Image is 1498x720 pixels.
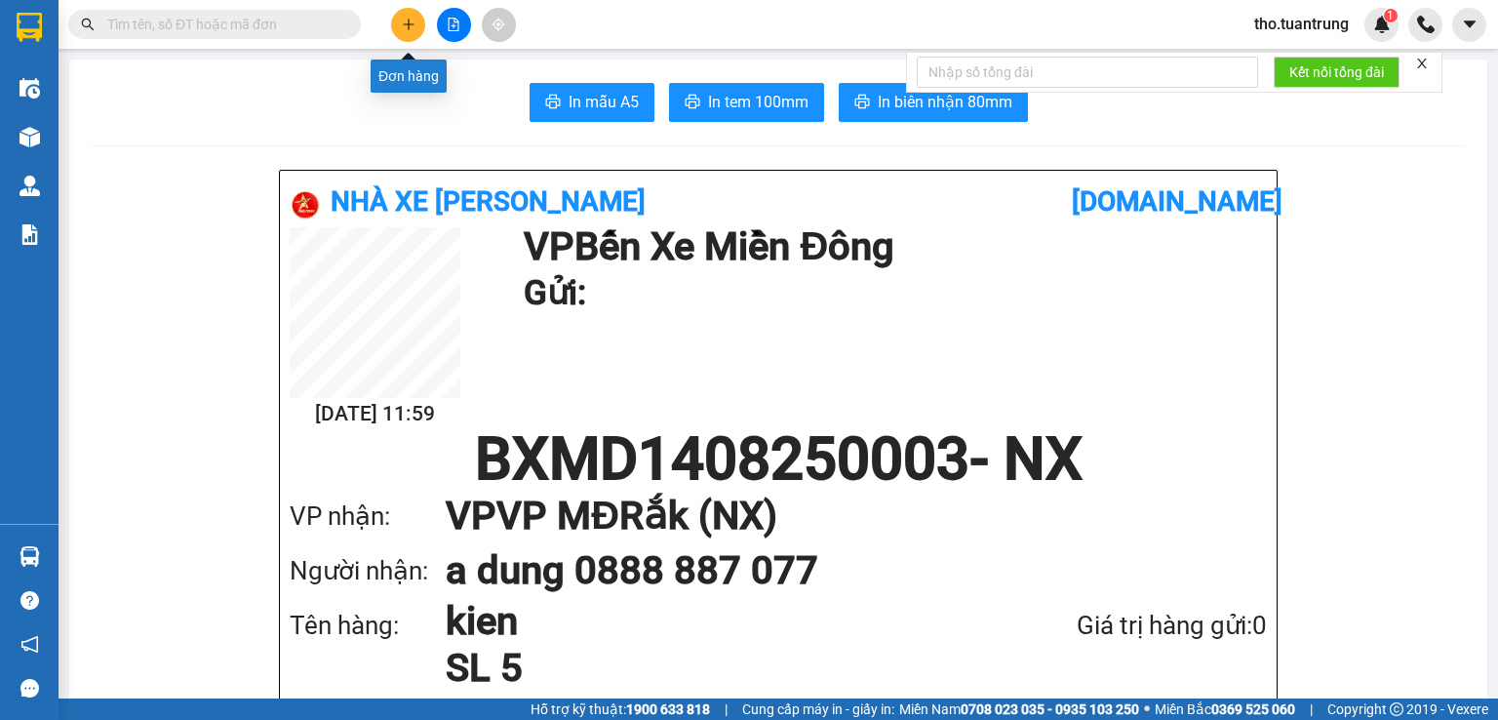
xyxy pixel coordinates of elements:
[290,430,1267,489] h1: BXMD1408250003 - NX
[569,90,639,114] span: In mẫu A5
[545,94,561,112] span: printer
[290,606,446,646] div: Tên hàng:
[81,18,95,31] span: search
[1239,12,1364,36] span: tho.tuantrung
[1384,9,1398,22] sup: 1
[1274,57,1399,88] button: Kết nối tổng đài
[437,8,471,42] button: file-add
[20,591,39,610] span: question-circle
[1072,185,1282,218] b: [DOMAIN_NAME]
[186,17,343,63] div: VP MĐRắk (NX)
[531,699,710,720] span: Hỗ trợ kỹ thuật:
[20,635,39,654] span: notification
[391,8,425,42] button: plus
[524,266,1257,320] h1: Gửi:
[1310,699,1313,720] span: |
[183,131,211,151] span: CC :
[107,14,337,35] input: Tìm tên, số ĐT hoặc mã đơn
[331,185,646,218] b: Nhà xe [PERSON_NAME]
[446,543,1228,598] h1: a dung 0888 887 077
[20,78,40,99] img: warehouse-icon
[742,699,894,720] span: Cung cấp máy in - giấy in:
[1155,699,1295,720] span: Miền Bắc
[725,699,728,720] span: |
[524,227,1257,266] h1: VP Bến Xe Miền Đông
[17,19,47,39] span: Gửi:
[708,90,808,114] span: In tem 100mm
[290,398,460,430] h2: [DATE] 11:59
[878,90,1012,114] span: In biên nhận 80mm
[1461,16,1478,33] span: caret-down
[1144,705,1150,713] span: ⚪️
[626,701,710,717] strong: 1900 633 818
[961,701,1139,717] strong: 0708 023 035 - 0935 103 250
[290,497,446,537] div: VP nhận:
[402,18,415,31] span: plus
[1417,16,1435,33] img: phone-icon
[1387,9,1394,22] span: 1
[492,18,505,31] span: aim
[371,60,447,93] div: Đơn hàng
[685,94,700,112] span: printer
[839,83,1028,122] button: printerIn biên nhận 80mm
[290,551,446,591] div: Người nhận:
[20,679,39,698] span: message
[530,83,654,122] button: printerIn mẫu A5
[482,8,516,42] button: aim
[290,189,321,220] img: logo.jpg
[17,17,173,63] div: Bến Xe Miền Đông
[1452,8,1486,42] button: caret-down
[20,176,40,196] img: warehouse-icon
[1211,701,1295,717] strong: 0369 525 060
[446,489,1228,543] h1: VP VP MĐRắk (NX)
[20,224,40,245] img: solution-icon
[186,87,343,114] div: 0888887077
[20,546,40,567] img: warehouse-icon
[186,19,233,39] span: Nhận:
[183,126,345,153] div: 250.000
[17,13,42,42] img: logo-vxr
[446,598,973,645] h1: kien
[1289,61,1384,83] span: Kết nối tổng đài
[1415,57,1429,70] span: close
[1373,16,1391,33] img: icon-new-feature
[854,94,870,112] span: printer
[1390,702,1403,716] span: copyright
[917,57,1258,88] input: Nhập số tổng đài
[186,63,343,87] div: a dung
[446,645,973,692] h1: SL 5
[447,18,460,31] span: file-add
[899,699,1139,720] span: Miền Nam
[669,83,824,122] button: printerIn tem 100mm
[20,127,40,147] img: warehouse-icon
[973,606,1267,646] div: Giá trị hàng gửi: 0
